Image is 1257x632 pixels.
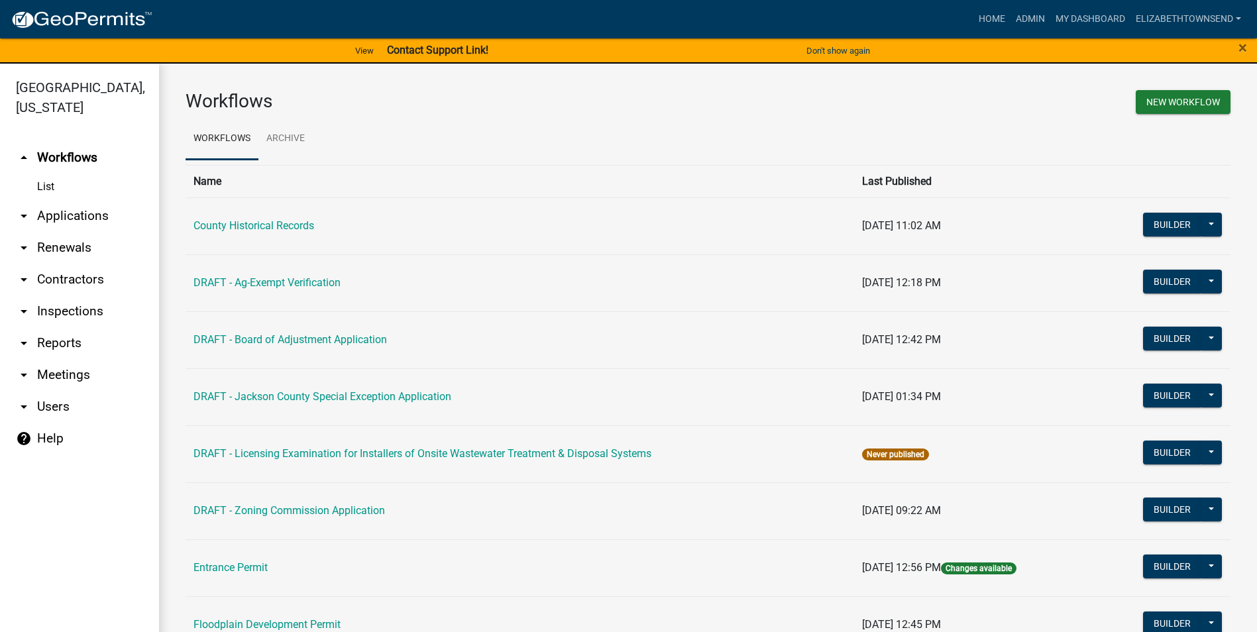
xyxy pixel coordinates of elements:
button: New Workflow [1136,90,1230,114]
a: Workflows [186,118,258,160]
button: Close [1238,40,1247,56]
button: Don't show again [801,40,875,62]
strong: Contact Support Link! [387,44,488,56]
i: arrow_drop_down [16,240,32,256]
a: Archive [258,118,313,160]
button: Builder [1143,213,1201,237]
i: arrow_drop_up [16,150,32,166]
a: County Historical Records [193,219,314,232]
a: DRAFT - Board of Adjustment Application [193,333,387,346]
i: arrow_drop_down [16,367,32,383]
span: [DATE] 11:02 AM [862,219,941,232]
a: Home [973,7,1011,32]
button: Builder [1143,384,1201,407]
span: Never published [862,448,929,460]
button: Builder [1143,498,1201,521]
i: arrow_drop_down [16,272,32,288]
a: Entrance Permit [193,561,268,574]
span: [DATE] 12:18 PM [862,276,941,289]
span: Changes available [941,562,1016,574]
span: [DATE] 12:45 PM [862,618,941,631]
i: help [16,431,32,447]
span: [DATE] 01:34 PM [862,390,941,403]
span: [DATE] 12:56 PM [862,561,941,574]
a: ElizabethTownsend [1130,7,1246,32]
a: Admin [1011,7,1050,32]
button: Builder [1143,270,1201,293]
button: Builder [1143,327,1201,350]
a: DRAFT - Licensing Examination for Installers of Onsite Wastewater Treatment & Disposal Systems [193,447,651,460]
a: DRAFT - Ag-Exempt Verification [193,276,341,289]
h3: Workflows [186,90,698,113]
a: Floodplain Development Permit [193,618,341,631]
a: DRAFT - Zoning Commission Application [193,504,385,517]
button: Builder [1143,554,1201,578]
span: × [1238,38,1247,57]
a: View [350,40,379,62]
a: My Dashboard [1050,7,1130,32]
i: arrow_drop_down [16,399,32,415]
th: Last Published [854,165,1095,197]
button: Builder [1143,441,1201,464]
i: arrow_drop_down [16,208,32,224]
i: arrow_drop_down [16,335,32,351]
th: Name [186,165,854,197]
span: [DATE] 12:42 PM [862,333,941,346]
span: [DATE] 09:22 AM [862,504,941,517]
i: arrow_drop_down [16,303,32,319]
a: DRAFT - Jackson County Special Exception Application [193,390,451,403]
